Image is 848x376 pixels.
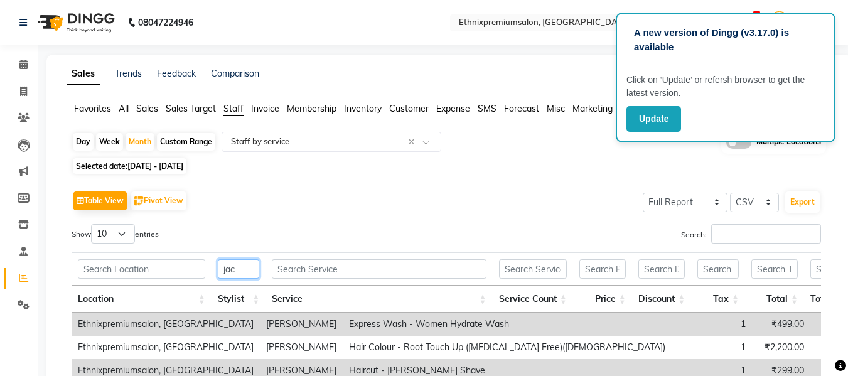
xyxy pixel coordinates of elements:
[745,286,804,313] th: Total: activate to sort column ascending
[96,133,123,151] div: Week
[626,73,825,100] p: Click on ‘Update’ or refersh browser to get the latest version.
[768,11,790,33] img: Admin
[272,259,486,279] input: Search Service
[157,68,196,79] a: Feedback
[343,336,672,359] td: Hair Colour - Root Touch Up ([MEDICAL_DATA] Free)([DEMOGRAPHIC_DATA])
[573,286,632,313] th: Price: activate to sort column ascending
[752,336,810,359] td: ₹2,200.00
[72,224,159,244] label: Show entries
[131,191,186,210] button: Pivot View
[72,336,260,359] td: Ethnixpremiumsalon, [GEOGRAPHIC_DATA]
[223,103,244,114] span: Staff
[73,191,127,210] button: Table View
[166,103,216,114] span: Sales Target
[78,259,205,279] input: Search Location
[136,103,158,114] span: Sales
[504,103,539,114] span: Forecast
[634,26,817,54] p: A new version of Dingg (v3.17.0) is available
[436,103,470,114] span: Expense
[266,286,492,313] th: Service: activate to sort column ascending
[785,191,820,213] button: Export
[632,286,692,313] th: Discount: activate to sort column ascending
[157,133,215,151] div: Custom Range
[138,5,193,40] b: 08047224946
[756,136,821,149] span: Multiple Locations
[697,259,739,279] input: Search Tax
[126,133,154,151] div: Month
[389,103,429,114] span: Customer
[211,68,259,79] a: Comparison
[626,106,681,132] button: Update
[493,286,573,313] th: Service Count: activate to sort column ascending
[499,259,567,279] input: Search Service Count
[72,313,260,336] td: Ethnixpremiumsalon, [GEOGRAPHIC_DATA]
[67,63,100,85] a: Sales
[753,11,760,19] span: 3
[134,196,144,206] img: pivot.png
[260,336,343,359] td: [PERSON_NAME]
[91,224,135,244] select: Showentries
[681,224,821,244] label: Search:
[260,313,343,336] td: [PERSON_NAME]
[672,336,752,359] td: 1
[115,68,142,79] a: Trends
[691,286,745,313] th: Tax: activate to sort column ascending
[72,286,212,313] th: Location: activate to sort column ascending
[74,103,111,114] span: Favorites
[344,103,382,114] span: Inventory
[343,313,672,336] td: Express Wash - Women Hydrate Wash
[638,259,685,279] input: Search Discount
[73,133,94,151] div: Day
[212,286,266,313] th: Stylist: activate to sort column ascending
[119,103,129,114] span: All
[751,259,798,279] input: Search Total
[127,161,183,171] span: [DATE] - [DATE]
[752,313,810,336] td: ₹499.00
[579,259,626,279] input: Search Price
[672,313,752,336] td: 1
[73,158,186,174] span: Selected date:
[572,103,613,114] span: Marketing
[478,103,496,114] span: SMS
[32,5,118,40] img: logo
[408,136,419,149] span: Clear all
[218,259,259,279] input: Search Stylist
[251,103,279,114] span: Invoice
[547,103,565,114] span: Misc
[711,224,821,244] input: Search:
[287,103,336,114] span: Membership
